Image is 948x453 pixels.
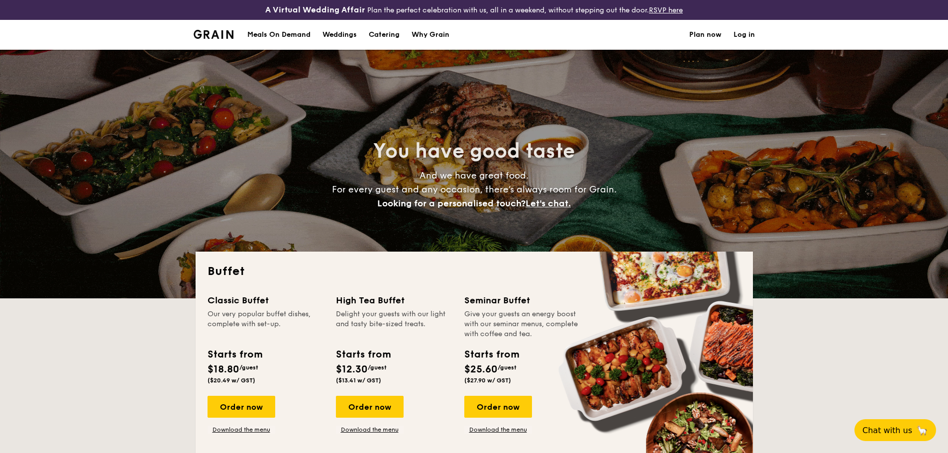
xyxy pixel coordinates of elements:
[336,293,452,307] div: High Tea Buffet
[208,347,262,362] div: Starts from
[194,30,234,39] img: Grain
[689,20,722,50] a: Plan now
[464,293,581,307] div: Seminar Buffet
[208,309,324,339] div: Our very popular buffet dishes, complete with set-up.
[194,30,234,39] a: Logotype
[464,363,498,375] span: $25.60
[336,309,452,339] div: Delight your guests with our light and tasty bite-sized treats.
[406,20,455,50] a: Why Grain
[239,364,258,371] span: /guest
[734,20,755,50] a: Log in
[247,20,311,50] div: Meals On Demand
[464,377,511,384] span: ($27.90 w/ GST)
[208,293,324,307] div: Classic Buffet
[208,377,255,384] span: ($20.49 w/ GST)
[363,20,406,50] a: Catering
[649,6,683,14] a: RSVP here
[498,364,517,371] span: /guest
[526,198,571,209] span: Let's chat.
[208,363,239,375] span: $18.80
[336,426,404,434] a: Download the menu
[208,396,275,418] div: Order now
[336,377,381,384] span: ($13.41 w/ GST)
[377,198,526,209] span: Looking for a personalised touch?
[368,364,387,371] span: /guest
[188,4,761,16] div: Plan the perfect celebration with us, all in a weekend, without stepping out the door.
[916,425,928,436] span: 🦙
[369,20,400,50] h1: Catering
[464,309,581,339] div: Give your guests an energy boost with our seminar menus, complete with coffee and tea.
[862,426,912,435] span: Chat with us
[464,396,532,418] div: Order now
[241,20,316,50] a: Meals On Demand
[854,419,936,441] button: Chat with us🦙
[208,426,275,434] a: Download the menu
[265,4,365,16] h4: A Virtual Wedding Affair
[336,347,390,362] div: Starts from
[316,20,363,50] a: Weddings
[322,20,357,50] div: Weddings
[336,396,404,418] div: Order now
[373,139,575,163] span: You have good taste
[336,363,368,375] span: $12.30
[412,20,449,50] div: Why Grain
[464,426,532,434] a: Download the menu
[332,170,617,209] span: And we have great food. For every guest and any occasion, there’s always room for Grain.
[464,347,519,362] div: Starts from
[208,264,741,279] h2: Buffet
